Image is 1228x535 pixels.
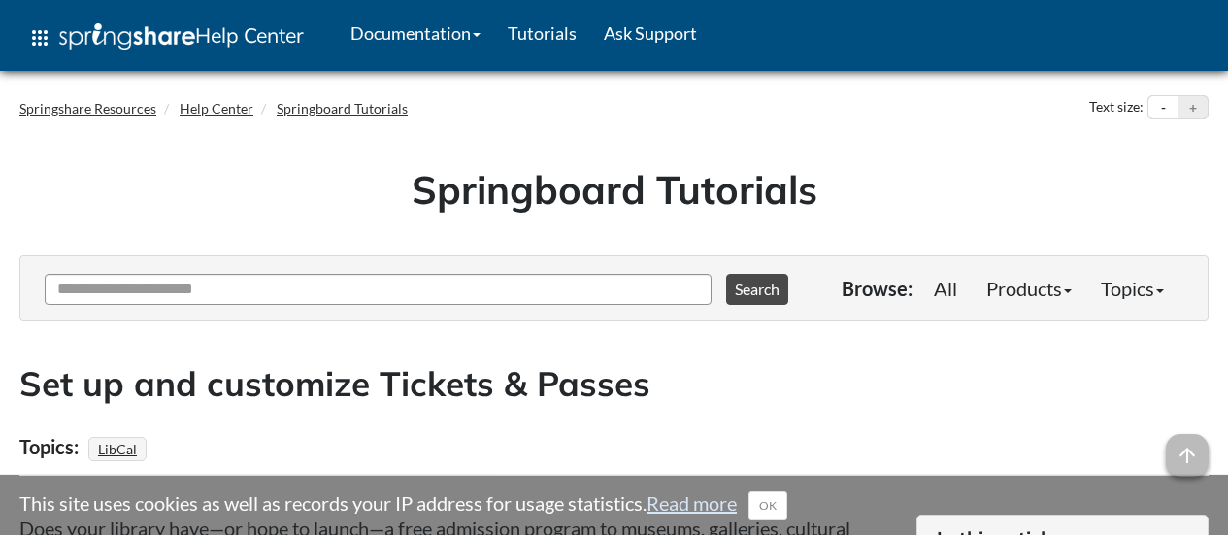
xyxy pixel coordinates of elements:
a: Topics [1086,269,1178,308]
a: Springboard Tutorials [277,100,408,117]
img: Springshare [59,23,195,50]
span: arrow_upward [1166,434,1209,477]
a: Springshare Resources [19,100,156,117]
span: apps [28,26,51,50]
h2: Set up and customize Tickets & Passes [19,360,1209,408]
span: Help Center [195,22,304,48]
a: All [919,269,972,308]
a: Help Center [180,100,253,117]
a: Products [972,269,1086,308]
a: arrow_upward [1166,436,1209,459]
button: Search [726,274,788,305]
div: Text size: [1085,95,1147,120]
p: Browse: [842,275,913,302]
a: Documentation [337,9,494,57]
a: Ask Support [590,9,711,57]
div: Topics: [19,428,83,465]
a: LibCal [95,435,140,463]
button: Decrease text size [1148,96,1178,119]
h1: Springboard Tutorials [34,162,1194,217]
button: Increase text size [1178,96,1208,119]
a: apps Help Center [15,9,317,67]
a: Tutorials [494,9,590,57]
